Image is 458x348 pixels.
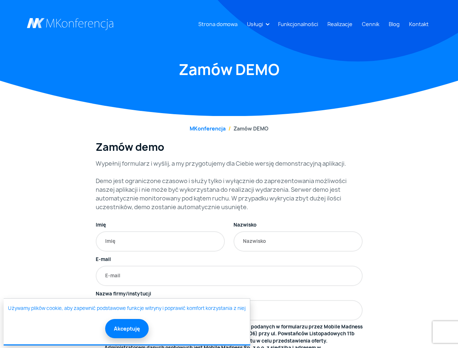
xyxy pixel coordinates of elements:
[406,17,432,31] a: Kontakt
[96,266,363,286] input: E-mail
[325,17,355,31] a: Realizacje
[96,159,363,168] p: Wypełnij formularz i wyślij, a my przygotujemy dla Ciebie wersję demonstracyjną aplikacji.
[190,125,226,132] a: MKonferencja
[27,60,432,79] h1: Zamów DEMO
[8,305,245,312] a: Używamy plików cookie, aby zapewnić podstawowe funkcje witryny i poprawić komfort korzystania z niej
[96,256,111,263] label: E-mail
[96,177,363,211] p: Demo jest ograniczone czasowo i służy tylko i wyłącznie do zaprezentowania możliwości naszej apli...
[359,17,382,31] a: Cennik
[27,125,432,132] nav: breadcrumb
[244,17,266,31] a: Usługi
[96,141,363,153] h3: Zamów demo
[105,319,149,338] button: Akceptuję
[226,125,268,132] li: Zamów DEMO
[96,290,151,298] label: Nazwa firmy/instytucji
[195,17,240,31] a: Strona domowa
[386,17,403,31] a: Blog
[96,221,106,229] label: Imię
[96,231,225,252] input: Imię
[234,221,256,229] label: Nazwisko
[275,17,321,31] a: Funkcjonalności
[234,231,363,252] input: Nazwisko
